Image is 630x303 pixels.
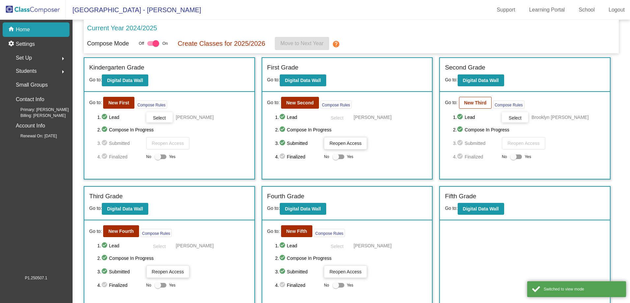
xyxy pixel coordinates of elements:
[89,77,102,82] span: Go to:
[275,281,321,289] span: 4. Finalized
[493,100,524,109] button: Compose Rules
[286,229,307,234] b: New Fifth
[445,99,457,106] span: Go to:
[10,107,69,113] span: Primary: [PERSON_NAME]
[16,40,35,48] p: Settings
[453,113,499,121] span: 1. Lead
[463,78,499,83] b: Digital Data Wall
[347,153,354,161] span: Yes
[140,229,172,237] button: Compose Rules
[275,268,321,276] span: 3. Submitted
[502,137,545,150] button: Reopen Access
[66,5,201,15] span: [GEOGRAPHIC_DATA] - [PERSON_NAME]
[139,41,144,46] span: Off
[16,53,32,63] span: Set Up
[279,153,287,161] mat-icon: check_circle
[502,112,528,123] button: Select
[453,153,499,161] span: 4. Finalized
[324,265,367,278] button: Reopen Access
[152,141,184,146] span: Reopen Access
[146,137,189,150] button: Reopen Access
[8,40,16,48] mat-icon: settings
[97,281,143,289] span: 4. Finalized
[153,115,166,121] span: Select
[162,41,168,46] span: On
[453,139,499,147] span: 3. Submitted
[280,203,326,215] button: Digital Data Wall
[445,192,476,201] label: Fifth Grade
[101,254,109,262] mat-icon: check_circle
[101,113,109,121] mat-icon: check_circle
[502,154,507,160] span: No
[524,5,570,15] a: Learning Portal
[108,100,129,105] b: New First
[275,139,321,147] span: 3. Submitted
[279,254,287,262] mat-icon: check_circle
[281,97,319,109] button: New Second
[347,281,354,289] span: Yes
[16,121,45,130] p: Account Info
[146,282,151,288] span: No
[458,74,504,86] button: Digital Data Wall
[286,100,314,105] b: New Second
[275,113,321,121] span: 1. Lead
[324,154,329,160] span: No
[153,244,166,249] span: Select
[10,113,66,119] span: Billing: [PERSON_NAME]
[354,242,391,249] span: [PERSON_NAME]
[108,229,134,234] b: New Fourth
[320,100,352,109] button: Compose Rules
[176,114,214,121] span: [PERSON_NAME]
[102,74,148,86] button: Digital Data Wall
[279,281,287,289] mat-icon: check_circle
[331,244,344,249] span: Select
[267,228,280,235] span: Go to:
[279,126,287,134] mat-icon: check_circle
[102,203,148,215] button: Digital Data Wall
[453,126,605,134] span: 2. Compose In Progress
[314,229,345,237] button: Compose Rules
[59,55,67,63] mat-icon: arrow_right
[101,242,109,250] mat-icon: check_circle
[97,113,143,121] span: 1. Lead
[267,77,280,82] span: Go to:
[97,268,143,276] span: 3. Submitted
[445,63,485,72] label: Second Grade
[463,206,499,211] b: Digital Data Wall
[279,139,287,147] mat-icon: check_circle
[275,153,321,161] span: 4. Finalized
[16,26,30,34] p: Home
[275,242,321,250] span: 1. Lead
[16,95,44,104] p: Contact Info
[603,5,630,15] a: Logout
[492,5,521,15] a: Support
[531,114,589,121] span: Brooklyn [PERSON_NAME]
[101,139,109,147] mat-icon: check_circle
[103,97,134,109] button: New First
[146,154,151,160] span: No
[101,153,109,161] mat-icon: check_circle
[16,67,37,76] span: Students
[279,268,287,276] mat-icon: check_circle
[136,100,167,109] button: Compose Rules
[146,112,173,123] button: Select
[445,77,457,82] span: Go to:
[275,254,427,262] span: 2. Compose In Progress
[87,23,157,33] p: Current Year 2024/2025
[324,282,329,288] span: No
[525,153,531,161] span: Yes
[285,78,321,83] b: Digital Data Wall
[544,286,621,292] div: Switched to view mode
[176,242,214,249] span: [PERSON_NAME]
[279,113,287,121] mat-icon: check_circle
[267,206,280,211] span: Go to:
[279,242,287,250] mat-icon: check_circle
[97,139,143,147] span: 3. Submitted
[89,99,102,106] span: Go to:
[285,206,321,211] b: Digital Data Wall
[457,139,465,147] mat-icon: check_circle
[101,268,109,276] mat-icon: check_circle
[101,281,109,289] mat-icon: check_circle
[16,80,48,90] p: Small Groups
[146,240,173,251] button: Select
